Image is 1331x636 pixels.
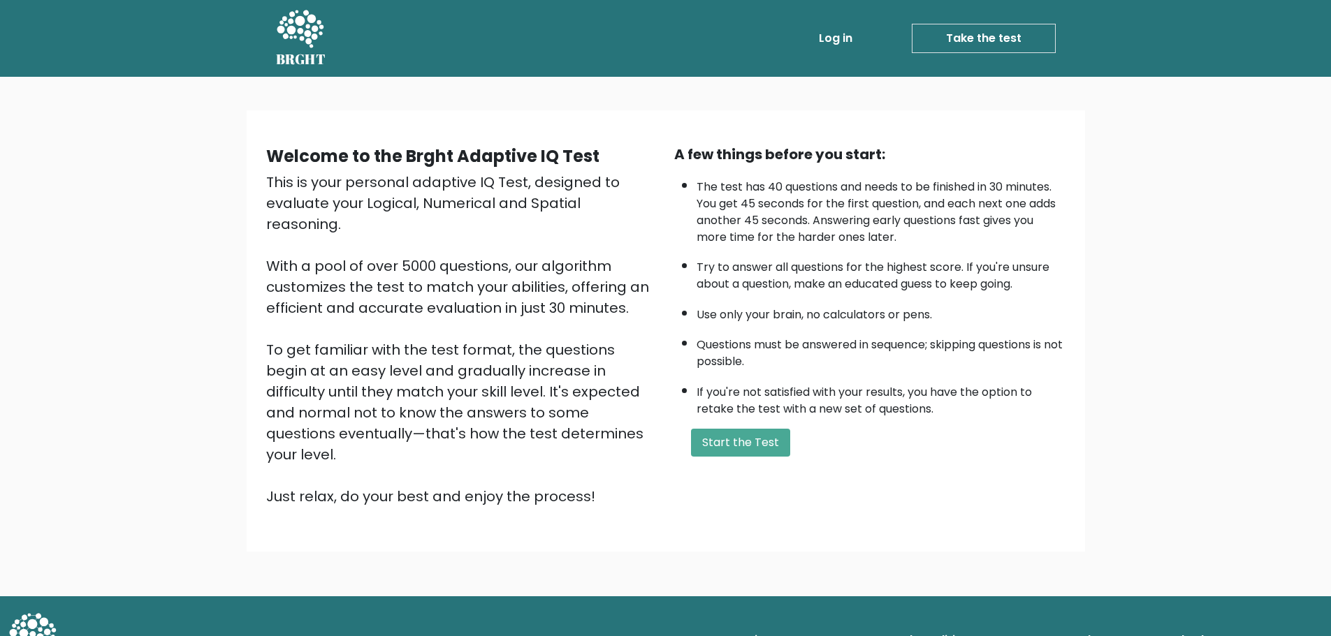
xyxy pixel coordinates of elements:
[691,429,790,457] button: Start the Test
[697,252,1065,293] li: Try to answer all questions for the highest score. If you're unsure about a question, make an edu...
[697,330,1065,370] li: Questions must be answered in sequence; skipping questions is not possible.
[697,377,1065,417] li: If you're not satisfied with your results, you have the option to retake the test with a new set ...
[266,145,599,168] b: Welcome to the Brght Adaptive IQ Test
[697,299,1065,323] li: Use only your brain, no calculators or pens.
[266,172,657,507] div: This is your personal adaptive IQ Test, designed to evaluate your Logical, Numerical and Spatial ...
[912,24,1056,53] a: Take the test
[674,144,1065,165] div: A few things before you start:
[276,6,326,71] a: BRGHT
[276,51,326,68] h5: BRGHT
[697,172,1065,246] li: The test has 40 questions and needs to be finished in 30 minutes. You get 45 seconds for the firs...
[813,24,858,52] a: Log in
